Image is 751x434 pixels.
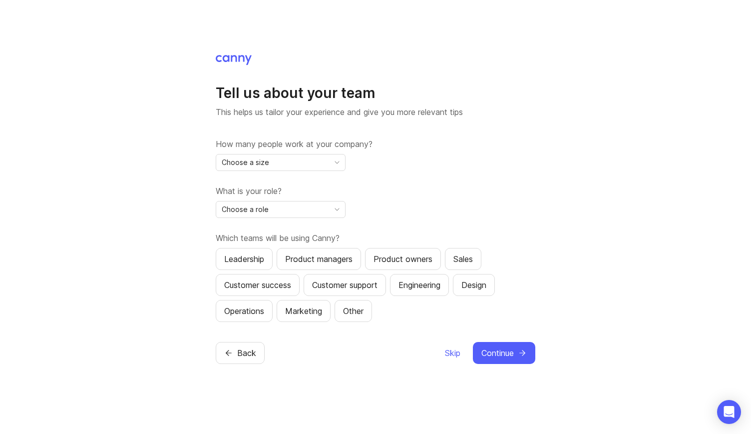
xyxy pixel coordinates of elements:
img: Canny Home [216,55,252,65]
span: Back [237,347,256,359]
svg: toggle icon [329,205,345,213]
div: Product managers [285,253,353,265]
button: Design [453,274,495,296]
svg: toggle icon [329,158,345,166]
div: Engineering [398,279,440,291]
span: Skip [445,347,460,359]
div: Sales [453,253,473,265]
button: Operations [216,300,273,322]
span: Choose a role [222,204,269,215]
div: Operations [224,305,264,317]
button: Customer support [304,274,386,296]
button: Product owners [365,248,441,270]
span: Choose a size [222,157,269,168]
button: Back [216,342,265,364]
div: Leadership [224,253,264,265]
div: Design [461,279,486,291]
label: What is your role? [216,185,535,197]
button: Skip [444,342,461,364]
button: Customer success [216,274,300,296]
label: Which teams will be using Canny? [216,232,535,244]
span: Continue [481,347,514,359]
button: Continue [473,342,535,364]
div: Customer success [224,279,291,291]
div: Product owners [374,253,432,265]
button: Sales [445,248,481,270]
h1: Tell us about your team [216,84,535,102]
div: toggle menu [216,201,346,218]
div: toggle menu [216,154,346,171]
div: Open Intercom Messenger [717,400,741,424]
button: Leadership [216,248,273,270]
div: Other [343,305,364,317]
label: How many people work at your company? [216,138,535,150]
p: This helps us tailor your experience and give you more relevant tips [216,106,535,118]
button: Other [335,300,372,322]
div: Marketing [285,305,322,317]
button: Marketing [277,300,331,322]
div: Customer support [312,279,377,291]
button: Product managers [277,248,361,270]
button: Engineering [390,274,449,296]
